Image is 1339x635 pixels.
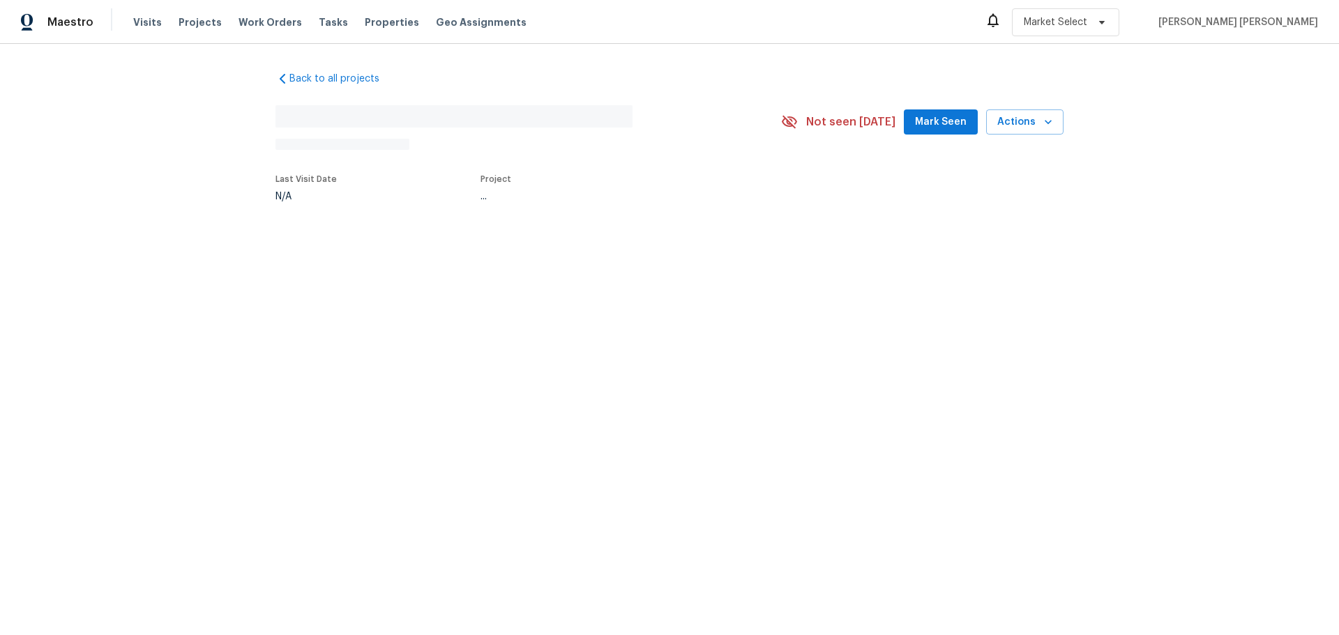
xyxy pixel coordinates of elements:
[239,15,302,29] span: Work Orders
[365,15,419,29] span: Properties
[986,109,1064,135] button: Actions
[1024,15,1087,29] span: Market Select
[47,15,93,29] span: Maestro
[275,72,409,86] a: Back to all projects
[133,15,162,29] span: Visits
[1153,15,1318,29] span: [PERSON_NAME] [PERSON_NAME]
[904,109,978,135] button: Mark Seen
[481,175,511,183] span: Project
[436,15,527,29] span: Geo Assignments
[915,114,967,131] span: Mark Seen
[997,114,1052,131] span: Actions
[806,115,895,129] span: Not seen [DATE]
[179,15,222,29] span: Projects
[481,192,748,201] div: ...
[319,17,348,27] span: Tasks
[275,175,337,183] span: Last Visit Date
[275,192,337,201] div: N/A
